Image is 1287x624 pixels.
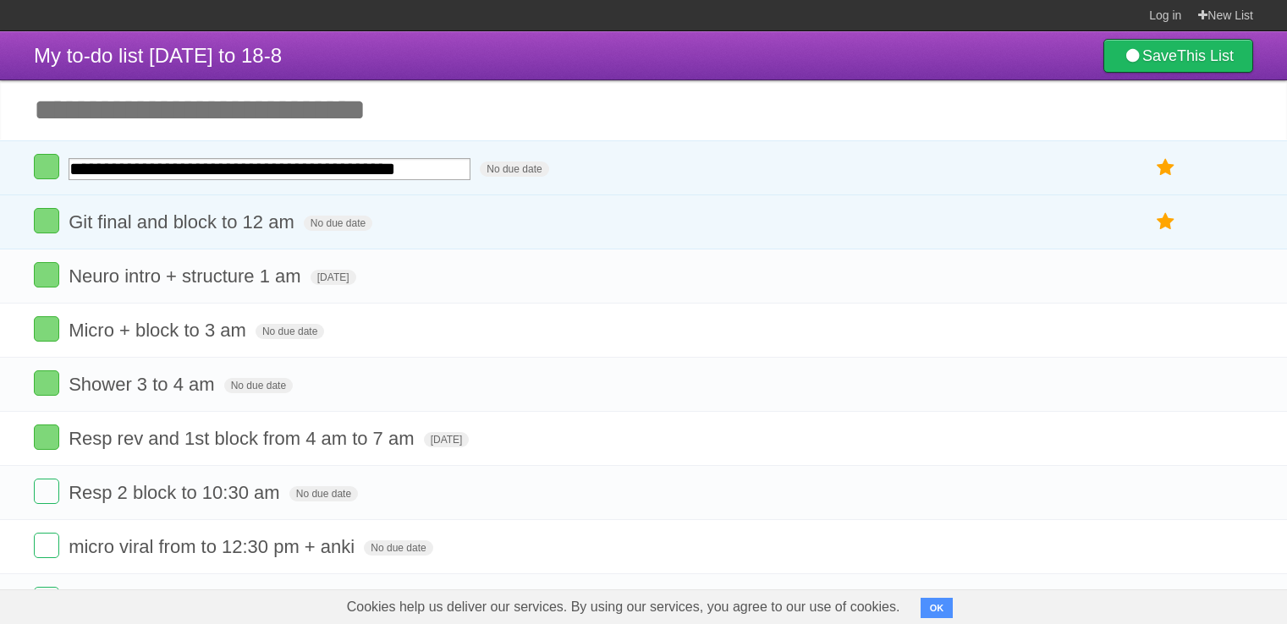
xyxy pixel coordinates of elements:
[424,432,470,447] span: [DATE]
[1150,208,1182,236] label: Star task
[1103,39,1253,73] a: SaveThis List
[69,265,305,287] span: Neuro intro + structure 1 am
[69,482,283,503] span: Resp 2 block to 10:30 am
[34,587,59,612] label: Done
[34,479,59,504] label: Done
[289,486,358,501] span: No due date
[34,154,59,179] label: Done
[34,316,59,342] label: Done
[330,590,917,624] span: Cookies help us deliver our services. By using our services, you agree to our use of cookies.
[69,374,218,395] span: Shower 3 to 4 am
[34,262,59,287] label: Done
[34,424,59,450] label: Done
[1177,47,1234,64] b: This List
[69,536,359,557] span: micro viral from to 12:30 pm + anki
[34,44,282,67] span: My to-do list [DATE] to 18-8
[34,208,59,233] label: Done
[304,216,372,231] span: No due date
[311,270,356,285] span: [DATE]
[256,324,324,339] span: No due date
[364,540,432,556] span: No due date
[69,211,299,233] span: Git final and block to 12 am
[34,370,59,396] label: Done
[224,378,293,393] span: No due date
[921,598,954,618] button: OK
[69,320,250,341] span: Micro + block to 3 am
[34,533,59,558] label: Done
[480,161,548,177] span: No due date
[1150,154,1182,182] label: Star task
[69,428,418,449] span: Resp rev and 1st block from 4 am to 7 am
